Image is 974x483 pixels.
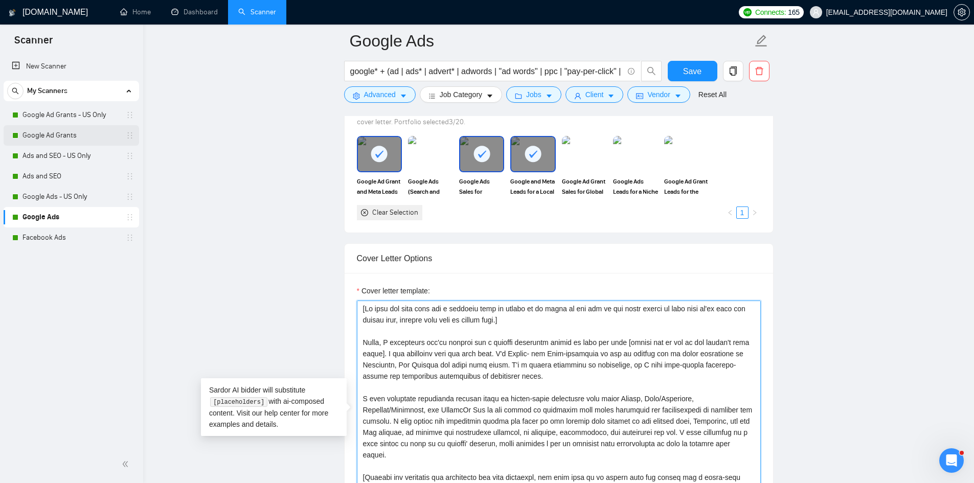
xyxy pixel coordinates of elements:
[607,92,615,100] span: caret-down
[372,207,418,218] div: Clear Selection
[750,66,769,76] span: delete
[674,92,682,100] span: caret-down
[642,66,661,76] span: search
[636,92,643,100] span: idcard
[126,152,134,160] span: holder
[122,459,132,469] span: double-left
[353,92,360,100] span: setting
[628,68,635,75] span: info-circle
[6,33,61,54] span: Scanner
[27,81,67,101] span: My Scanners
[698,89,727,100] a: Reset All
[664,176,709,197] span: Google Ad Grant Leads for the Eco-Institute Gap-Year Program
[400,92,407,100] span: caret-down
[4,81,139,248] li: My Scanners
[641,61,662,81] button: search
[562,136,607,172] img: portfolio thumbnail image
[238,8,276,16] a: searchScanner
[344,86,416,103] button: settingAdvancedcaret-down
[357,285,430,296] label: Cover letter template:
[126,213,134,221] span: holder
[486,92,493,100] span: caret-down
[126,111,134,119] span: holder
[755,7,786,18] span: Connects:
[737,207,748,218] a: 1
[546,92,553,100] span: caret-down
[647,89,670,100] span: Vendor
[120,8,151,16] a: homeHome
[515,92,522,100] span: folder
[9,5,16,21] img: logo
[613,176,658,197] span: Google Ads Leads for a Niche Therapy Business
[126,172,134,180] span: holder
[22,146,120,166] a: Ads and SEO - US Only
[954,4,970,20] button: setting
[420,86,502,103] button: barsJob Categorycaret-down
[440,89,482,100] span: Job Category
[812,9,820,16] span: user
[126,234,134,242] span: holder
[201,378,347,436] div: Sardor AI bidder will substitute with ai-composed content. Visit our for more examples and details.
[357,176,402,197] span: Google Ad Grant and Meta Leads and Sales for Pregnancy Nonprofit
[459,176,504,197] span: Google Ads Sales for Vacation Rental Company
[350,65,623,78] input: Search Freelance Jobs...
[506,86,561,103] button: folderJobscaret-down
[210,397,267,407] code: [placeholders]
[585,89,604,100] span: Client
[428,92,436,100] span: bars
[736,206,749,219] li: 1
[22,125,120,146] a: Google Ad Grants
[7,83,24,99] button: search
[22,166,120,187] a: Ads and SEO
[8,87,23,95] span: search
[562,176,607,197] span: Google Ad Grant Sales for Global Online Counseling Service
[724,206,736,219] li: Previous Page
[755,34,768,48] span: edit
[126,193,134,201] span: holder
[361,209,368,216] span: close-circle
[752,210,758,216] span: right
[22,227,120,248] a: Facebook Ads
[526,89,541,100] span: Jobs
[743,8,752,16] img: upwork-logo.png
[683,65,701,78] span: Save
[954,8,970,16] a: setting
[408,136,453,172] img: portfolio thumbnail image
[408,176,453,197] span: Google Ads (Search and Display) Leads for a Local Tourism Nonprofit
[664,136,709,172] img: portfolio thumbnail image
[939,448,964,473] iframe: Intercom live chat
[264,409,300,417] a: help center
[510,176,555,197] span: Google and Meta Leads for a Local Painting Business
[749,206,761,219] li: Next Page
[22,207,120,227] a: Google Ads
[350,28,753,54] input: Scanner name...
[727,210,733,216] span: left
[565,86,624,103] button: userClientcaret-down
[364,89,396,100] span: Advanced
[749,61,769,81] button: delete
[12,56,131,77] a: New Scanner
[22,187,120,207] a: Google Ads - US Only
[357,244,761,273] div: Cover Letter Options
[126,131,134,140] span: holder
[788,7,799,18] span: 165
[749,206,761,219] button: right
[724,206,736,219] button: left
[723,66,743,76] span: copy
[171,8,218,16] a: dashboardDashboard
[4,56,139,77] li: New Scanner
[613,136,658,172] img: portfolio thumbnail image
[574,92,581,100] span: user
[22,105,120,125] a: Google Ad Grants - US Only
[723,61,743,81] button: copy
[668,61,717,81] button: Save
[627,86,690,103] button: idcardVendorcaret-down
